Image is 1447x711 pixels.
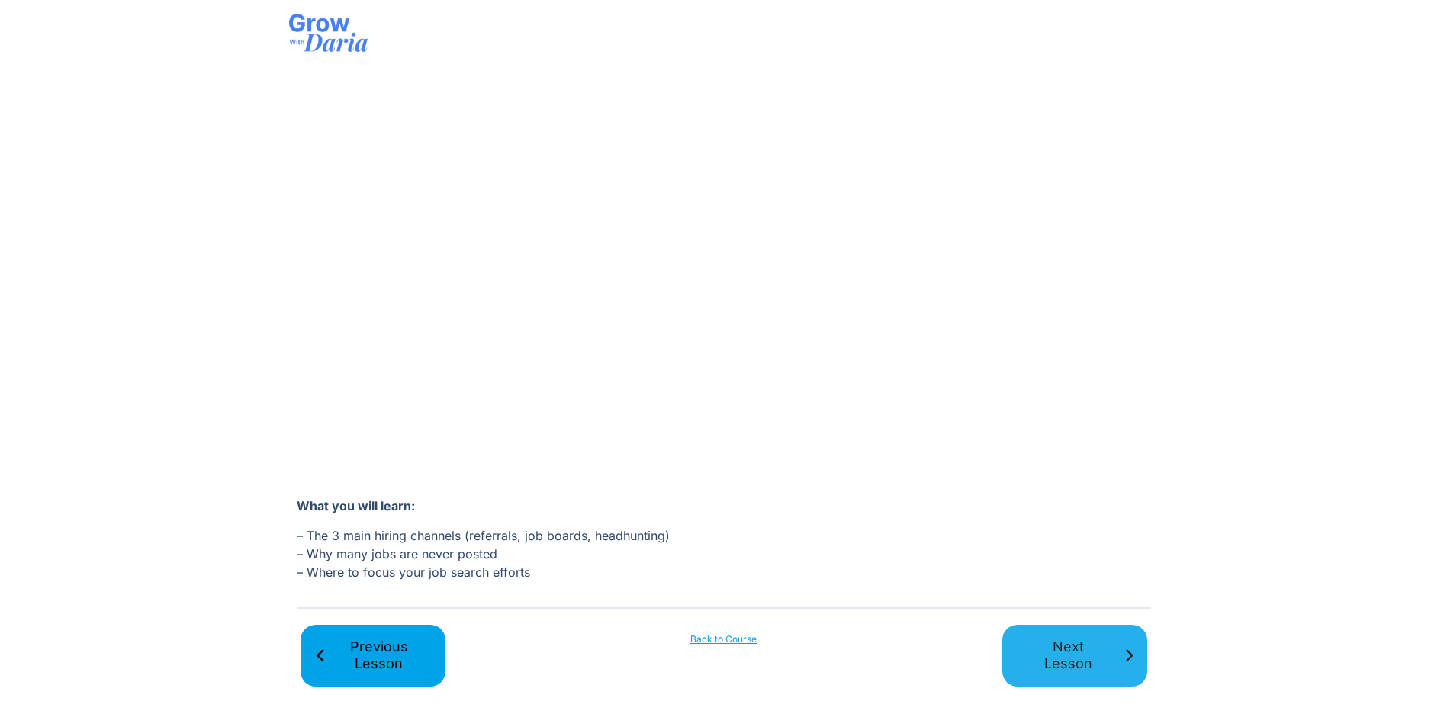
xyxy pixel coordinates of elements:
strong: What you will learn: [297,498,415,513]
span: Previous Lesson [326,639,432,673]
span: Next Lesson [1016,639,1121,673]
a: Back to Course [651,632,796,646]
a: Previous Lesson [301,625,445,687]
p: – The 3 main hiring channels (referrals, job boards, headhunting) – Why many jobs are never poste... [297,526,1151,581]
a: Next Lesson [1002,625,1147,687]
